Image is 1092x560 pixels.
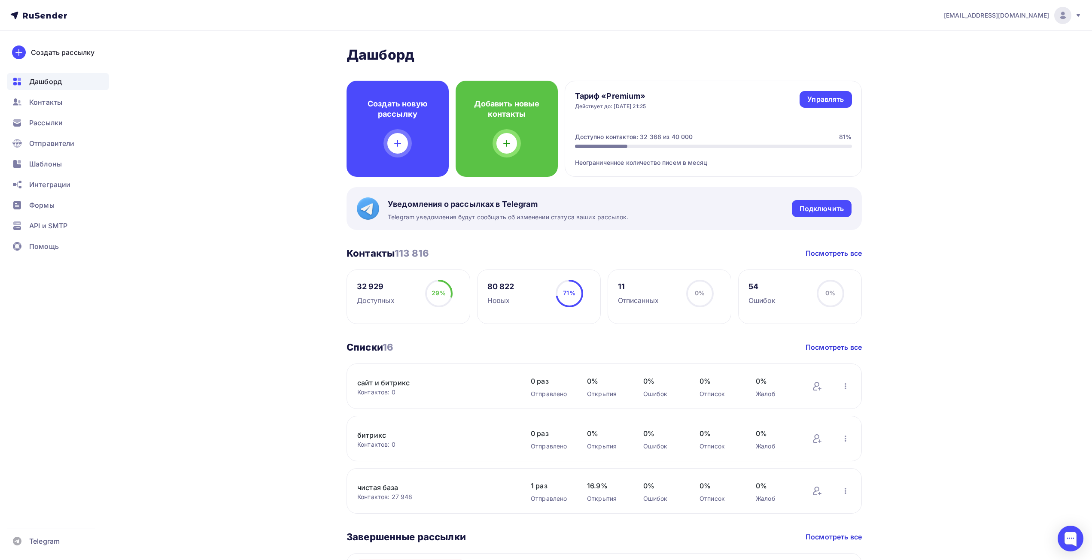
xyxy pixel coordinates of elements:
[587,442,626,451] div: Открытия
[7,94,109,111] a: Контакты
[575,91,646,101] h4: Тариф «Premium»
[756,428,795,439] span: 0%
[29,241,59,251] span: Помощь
[563,289,575,297] span: 71%
[347,46,862,64] h2: Дашборд
[357,493,514,501] div: Контактов: 27 948
[643,481,682,491] span: 0%
[357,430,503,440] a: битрикс
[806,342,862,352] a: Посмотреть все
[531,442,570,451] div: Отправлено
[7,114,109,131] a: Рассылки
[357,440,514,449] div: Контактов: 0
[825,289,835,297] span: 0%
[29,138,75,148] span: Отправители
[395,248,429,259] span: 113 816
[748,295,776,306] div: Ошибок
[357,378,503,388] a: сайт и битрикс
[756,442,795,451] div: Жалоб
[643,390,682,398] div: Ошибок
[357,295,395,306] div: Доступных
[357,282,395,292] div: 32 929
[469,99,544,119] h4: Добавить новые контакты
[700,390,739,398] div: Отписок
[432,289,445,297] span: 29%
[31,47,94,58] div: Создать рассылку
[531,428,570,439] span: 0 раз
[700,494,739,503] div: Отписок
[695,289,705,297] span: 0%
[29,179,70,190] span: Интеграции
[575,148,852,167] div: Неограниченное количество писем в месяц
[29,97,62,107] span: Контакты
[944,7,1082,24] a: [EMAIL_ADDRESS][DOMAIN_NAME]
[643,428,682,439] span: 0%
[587,390,626,398] div: Открытия
[748,282,776,292] div: 54
[575,133,693,141] div: Доступно контактов: 32 368 из 40 000
[388,213,628,221] span: Telegram уведомления будут сообщать об изменении статуса ваших рассылок.
[347,531,466,543] h3: Завершенные рассылки
[806,248,862,258] a: Посмотреть все
[29,159,62,169] span: Шаблоны
[756,390,795,398] div: Жалоб
[807,94,844,104] div: Управлять
[587,428,626,439] span: 0%
[29,200,55,210] span: Формы
[357,388,514,397] div: Контактов: 0
[29,221,67,231] span: API и SMTP
[7,135,109,152] a: Отправители
[944,11,1049,20] span: [EMAIL_ADDRESS][DOMAIN_NAME]
[643,442,682,451] div: Ошибок
[531,376,570,386] span: 0 раз
[360,99,435,119] h4: Создать новую рассылку
[383,342,393,353] span: 16
[531,481,570,491] span: 1 раз
[29,76,62,87] span: Дашборд
[587,376,626,386] span: 0%
[388,199,628,209] span: Уведомления о рассылках в Telegram
[7,197,109,214] a: Формы
[700,481,739,491] span: 0%
[7,155,109,173] a: Шаблоны
[839,133,852,141] div: 81%
[587,481,626,491] span: 16.9%
[756,376,795,386] span: 0%
[531,390,570,398] div: Отправлено
[643,494,682,503] div: Ошибок
[587,494,626,503] div: Открытия
[531,494,570,503] div: Отправлено
[800,204,844,214] div: Подключить
[29,536,60,546] span: Telegram
[700,442,739,451] div: Отписок
[618,295,659,306] div: Отписанных
[29,118,63,128] span: Рассылки
[756,481,795,491] span: 0%
[347,341,393,353] h3: Списки
[487,282,514,292] div: 80 822
[700,376,739,386] span: 0%
[618,282,659,292] div: 11
[643,376,682,386] span: 0%
[7,73,109,90] a: Дашборд
[700,428,739,439] span: 0%
[487,295,514,306] div: Новых
[357,482,503,493] a: чистая база
[756,494,795,503] div: Жалоб
[806,532,862,542] a: Посмотреть все
[347,247,429,259] h3: Контакты
[575,103,646,110] div: Действует до: [DATE] 21:25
